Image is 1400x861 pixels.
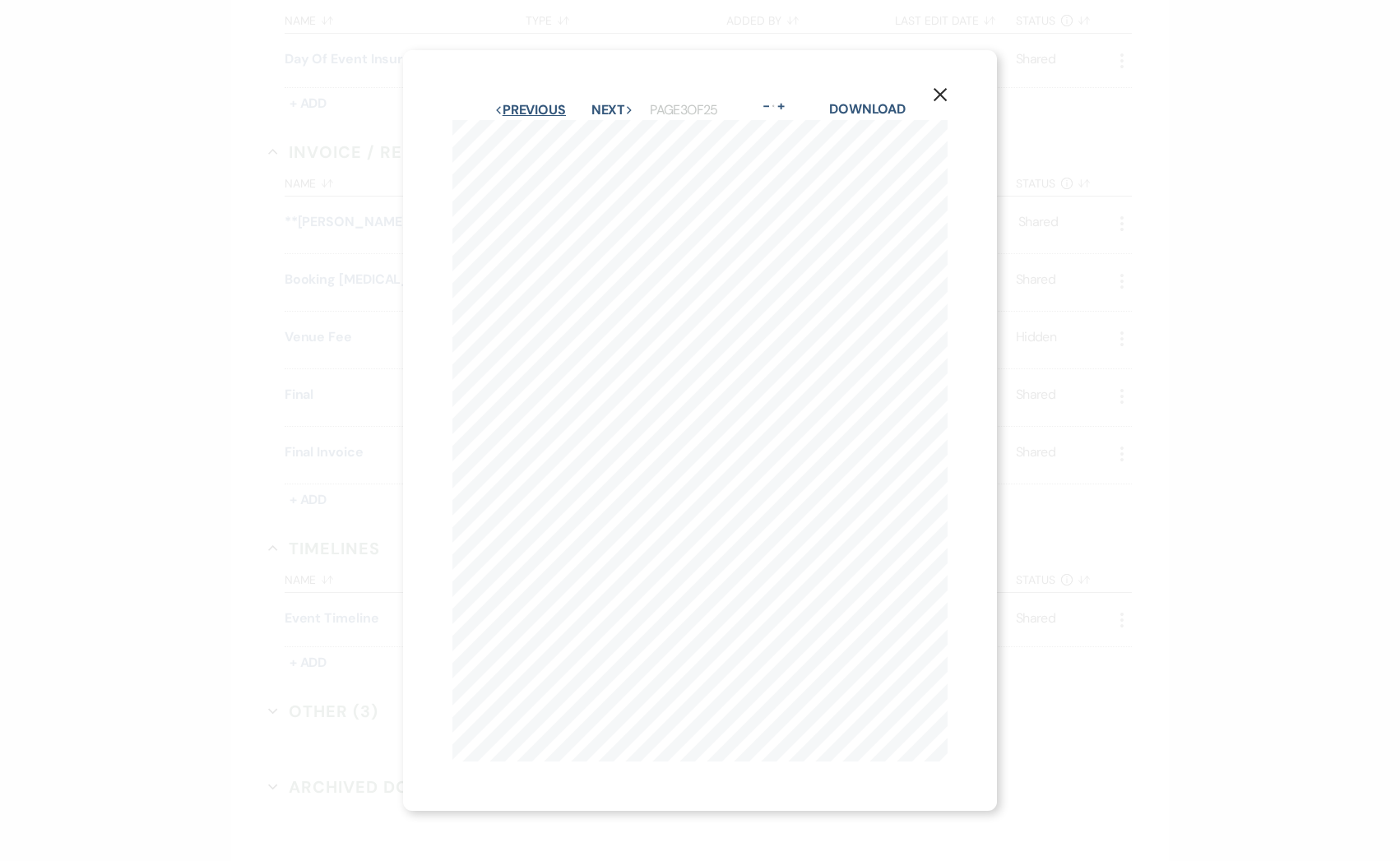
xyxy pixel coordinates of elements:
[650,100,717,121] p: Page 3 of 25
[494,104,566,117] button: Previous
[591,104,634,117] button: Next
[829,100,906,118] a: Download
[759,100,772,113] button: -
[775,100,788,113] button: +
